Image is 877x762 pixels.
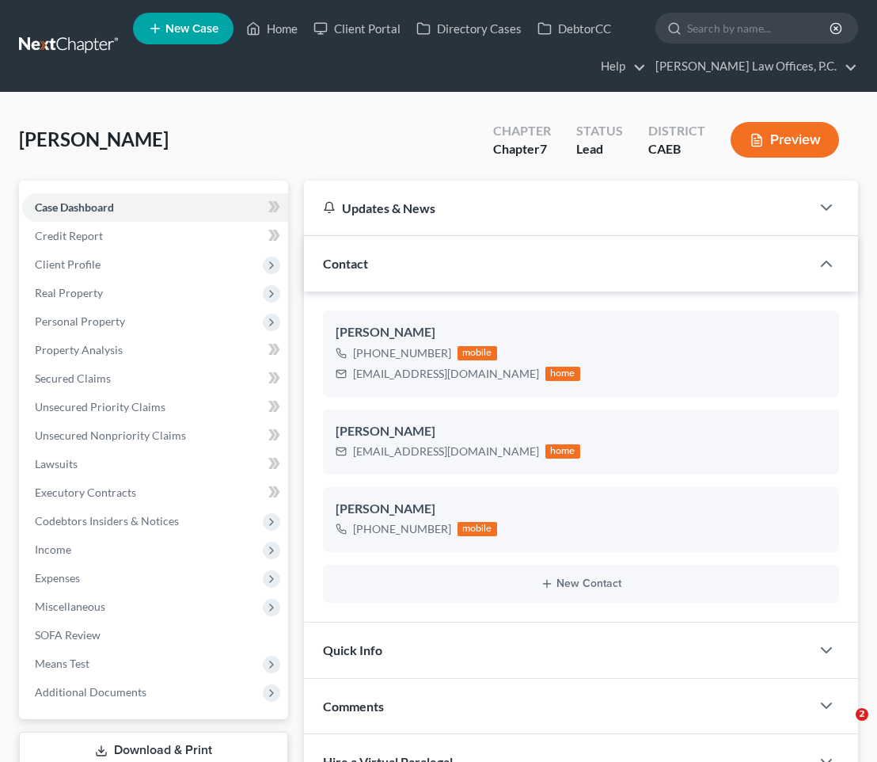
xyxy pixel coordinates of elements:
div: [PHONE_NUMBER] [353,345,451,361]
span: Codebtors Insiders & Notices [35,514,179,528]
a: SOFA Review [22,621,288,650]
span: Client Profile [35,257,101,271]
a: Secured Claims [22,364,288,393]
div: [PHONE_NUMBER] [353,521,451,537]
div: [PERSON_NAME] [336,422,826,441]
div: Chapter [493,122,551,140]
span: Expenses [35,571,80,585]
div: Status [576,122,623,140]
a: Executory Contracts [22,478,288,507]
a: Help [593,52,646,81]
div: mobile [457,346,497,360]
div: home [545,367,580,381]
span: 2 [856,708,868,721]
a: Property Analysis [22,336,288,364]
div: Updates & News [323,200,792,216]
div: home [545,444,580,459]
a: Unsecured Nonpriority Claims [22,421,288,450]
span: Credit Report [35,229,103,242]
span: SOFA Review [35,628,101,642]
div: Lead [576,140,623,158]
div: Chapter [493,140,551,158]
div: [EMAIL_ADDRESS][DOMAIN_NAME] [353,366,539,382]
a: Case Dashboard [22,193,288,222]
span: Unsecured Nonpriority Claims [35,429,186,442]
a: Client Portal [306,14,408,43]
button: Preview [731,122,839,158]
div: [EMAIL_ADDRESS][DOMAIN_NAME] [353,444,539,459]
input: Search by name... [687,13,832,43]
span: Real Property [35,286,103,299]
div: District [648,122,705,140]
div: CAEB [648,140,705,158]
span: Lawsuits [35,457,78,471]
div: [PERSON_NAME] [336,500,826,519]
a: Credit Report [22,222,288,250]
span: Contact [323,256,368,271]
span: Quick Info [323,642,382,657]
a: Home [238,14,306,43]
span: Property Analysis [35,343,123,356]
a: [PERSON_NAME] Law Offices, P.C. [647,52,857,81]
a: DebtorCC [530,14,619,43]
div: mobile [457,522,497,536]
span: Unsecured Priority Claims [35,400,165,413]
span: Comments [323,699,384,714]
span: Miscellaneous [35,600,105,613]
span: 7 [540,141,547,156]
span: Personal Property [35,314,125,328]
a: Lawsuits [22,450,288,478]
span: Executory Contracts [35,486,136,499]
span: Means Test [35,657,89,670]
span: Additional Documents [35,685,146,699]
div: [PERSON_NAME] [336,323,826,342]
button: New Contact [336,577,826,590]
span: Case Dashboard [35,200,114,214]
span: New Case [165,23,218,35]
span: Income [35,543,71,556]
span: [PERSON_NAME] [19,128,169,150]
iframe: Intercom live chat [823,708,861,746]
span: Secured Claims [35,371,111,385]
a: Unsecured Priority Claims [22,393,288,421]
a: Directory Cases [408,14,530,43]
